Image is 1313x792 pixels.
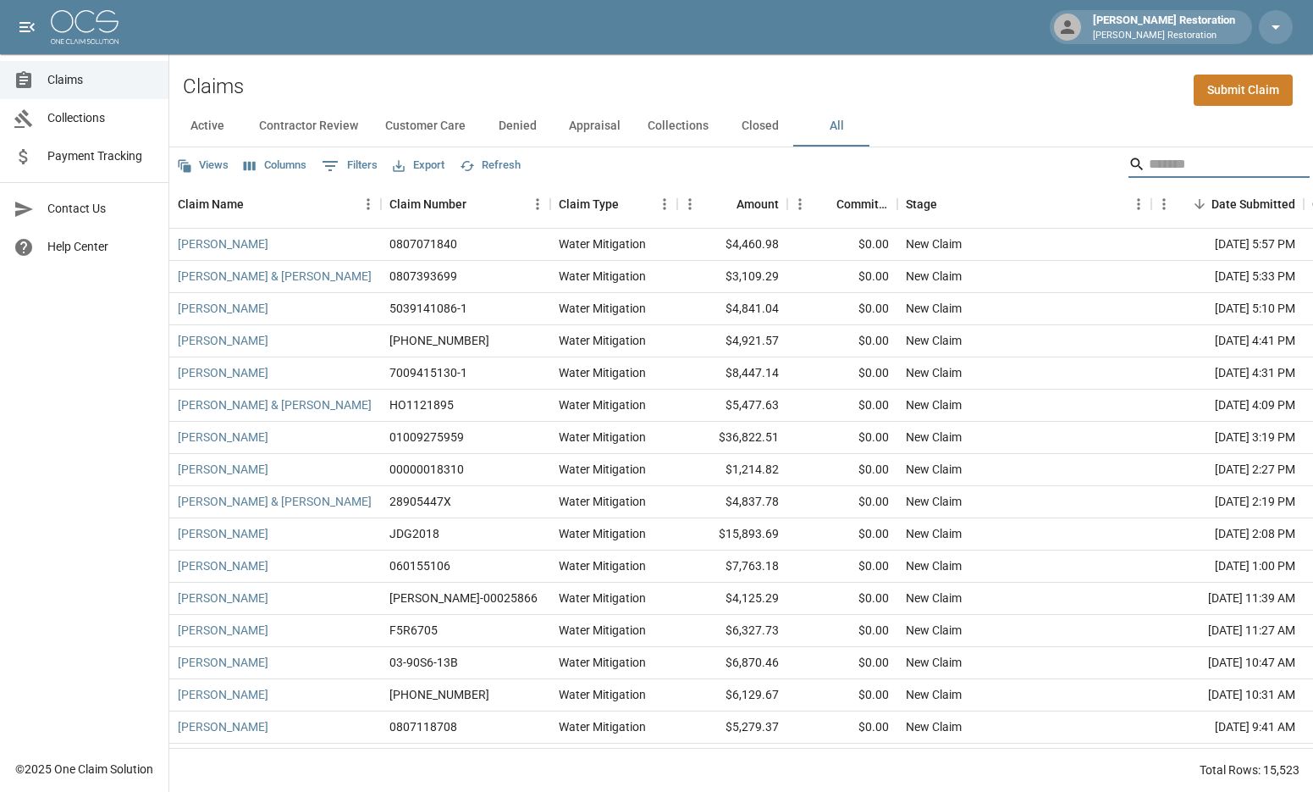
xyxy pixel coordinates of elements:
[15,761,153,778] div: © 2025 One Claim Solution
[906,461,962,478] div: New Claim
[178,686,268,703] a: [PERSON_NAME]
[677,180,787,228] div: Amount
[1194,75,1293,106] a: Submit Claim
[559,396,646,413] div: Water Mitigation
[677,518,787,551] div: $15,893.69
[906,332,962,349] div: New Claim
[178,429,268,446] a: [PERSON_NAME]
[1151,261,1304,293] div: [DATE] 5:33 PM
[677,454,787,486] div: $1,214.82
[178,180,244,228] div: Claim Name
[525,191,550,217] button: Menu
[244,192,268,216] button: Sort
[677,390,787,422] div: $5,477.63
[1086,12,1242,42] div: [PERSON_NAME] Restoration
[178,461,268,478] a: [PERSON_NAME]
[787,647,897,679] div: $0.00
[559,493,646,510] div: Water Mitigation
[389,429,464,446] div: 01009275959
[787,551,897,583] div: $0.00
[897,180,1151,228] div: Stage
[356,191,381,217] button: Menu
[389,235,457,252] div: 0807071840
[677,325,787,357] div: $4,921.57
[677,583,787,615] div: $4,125.29
[634,106,722,147] button: Collections
[677,261,787,293] div: $3,109.29
[178,493,372,510] a: [PERSON_NAME] & [PERSON_NAME]
[169,180,381,228] div: Claim Name
[906,622,962,639] div: New Claim
[1151,454,1304,486] div: [DATE] 2:27 PM
[787,261,897,293] div: $0.00
[787,325,897,357] div: $0.00
[798,106,874,147] button: All
[559,622,646,639] div: Water Mitigation
[906,686,962,703] div: New Claim
[1093,29,1235,43] p: [PERSON_NAME] Restoration
[1151,357,1304,390] div: [DATE] 4:31 PM
[178,300,268,317] a: [PERSON_NAME]
[677,293,787,325] div: $4,841.04
[906,364,962,381] div: New Claim
[178,525,268,542] a: [PERSON_NAME]
[1151,583,1304,615] div: [DATE] 11:39 AM
[479,106,555,147] button: Denied
[559,686,646,703] div: Water Mitigation
[787,744,897,776] div: $0.00
[652,191,677,217] button: Menu
[677,229,787,261] div: $4,460.98
[787,583,897,615] div: $0.00
[559,268,646,285] div: Water Mitigation
[677,486,787,518] div: $4,837.78
[47,200,155,218] span: Contact Us
[389,461,464,478] div: 00000018310
[1151,518,1304,551] div: [DATE] 2:08 PM
[906,396,962,413] div: New Claim
[787,293,897,325] div: $0.00
[389,364,467,381] div: 7009415130-1
[381,180,550,228] div: Claim Number
[787,486,897,518] div: $0.00
[677,712,787,744] div: $5,279.37
[178,396,372,413] a: [PERSON_NAME] & [PERSON_NAME]
[317,152,382,180] button: Show filters
[787,518,897,551] div: $0.00
[787,180,897,228] div: Committed Amount
[906,493,962,510] div: New Claim
[677,357,787,390] div: $8,447.14
[906,268,962,285] div: New Claim
[389,622,438,639] div: F5R6705
[787,191,813,217] button: Menu
[389,493,451,510] div: 28905447X
[372,106,479,147] button: Customer Care
[178,268,372,285] a: [PERSON_NAME] & [PERSON_NAME]
[906,235,962,252] div: New Claim
[559,429,646,446] div: Water Mitigation
[1151,744,1304,776] div: [DATE] 9:05 AM
[389,152,449,179] button: Export
[677,744,787,776] div: $6,105.82
[906,718,962,735] div: New Claim
[937,192,961,216] button: Sort
[559,364,646,381] div: Water Mitigation
[51,10,119,44] img: ocs-logo-white-transparent.png
[906,557,962,574] div: New Claim
[1126,191,1151,217] button: Menu
[1151,647,1304,679] div: [DATE] 10:47 AM
[389,180,466,228] div: Claim Number
[619,192,643,216] button: Sort
[787,679,897,712] div: $0.00
[559,590,646,606] div: Water Mitigation
[713,192,736,216] button: Sort
[906,654,962,671] div: New Claim
[559,332,646,349] div: Water Mitigation
[1151,390,1304,422] div: [DATE] 4:09 PM
[906,180,937,228] div: Stage
[178,235,268,252] a: [PERSON_NAME]
[1151,422,1304,454] div: [DATE] 3:19 PM
[677,551,787,583] div: $7,763.18
[555,106,634,147] button: Appraisal
[245,106,372,147] button: Contractor Review
[559,235,646,252] div: Water Mitigation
